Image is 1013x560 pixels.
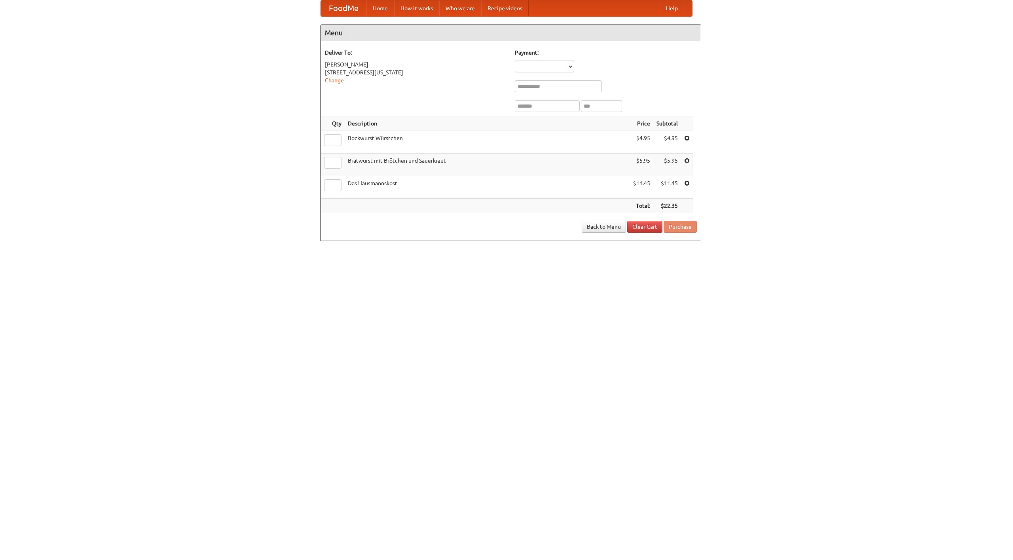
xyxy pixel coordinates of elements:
[630,199,653,213] th: Total:
[627,221,662,233] a: Clear Cart
[481,0,529,16] a: Recipe videos
[345,116,630,131] th: Description
[653,199,681,213] th: $22.35
[325,61,507,68] div: [PERSON_NAME]
[630,131,653,154] td: $4.95
[439,0,481,16] a: Who we are
[321,116,345,131] th: Qty
[582,221,626,233] a: Back to Menu
[321,25,701,41] h4: Menu
[345,154,630,176] td: Bratwurst mit Brötchen und Sauerkraut
[345,131,630,154] td: Bockwurst Würstchen
[653,176,681,199] td: $11.45
[653,154,681,176] td: $5.95
[321,0,366,16] a: FoodMe
[325,49,507,57] h5: Deliver To:
[660,0,684,16] a: Help
[664,221,697,233] button: Purchase
[630,116,653,131] th: Price
[630,154,653,176] td: $5.95
[515,49,697,57] h5: Payment:
[653,116,681,131] th: Subtotal
[630,176,653,199] td: $11.45
[366,0,394,16] a: Home
[325,68,507,76] div: [STREET_ADDRESS][US_STATE]
[653,131,681,154] td: $4.95
[394,0,439,16] a: How it works
[345,176,630,199] td: Das Hausmannskost
[325,77,344,84] a: Change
